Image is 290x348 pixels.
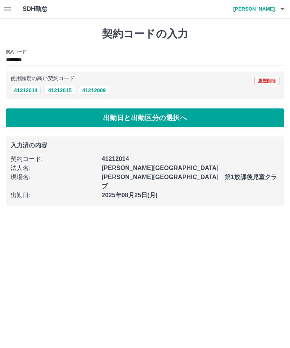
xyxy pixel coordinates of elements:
[11,142,279,148] p: 入力済の内容
[6,28,284,40] h1: 契約コードの入力
[11,155,97,164] p: 契約コード :
[11,173,97,182] p: 現場名 :
[11,86,41,95] button: 41212014
[102,192,157,198] b: 2025年08月25日(月)
[11,164,97,173] p: 法人名 :
[11,76,74,81] p: 使用頻度の高い契約コード
[79,86,109,95] button: 41212009
[6,49,26,55] h2: 契約コード
[6,108,284,127] button: 出勤日と出勤区分の選択へ
[255,77,279,85] button: 履歴削除
[45,86,75,95] button: 41212015
[11,191,97,200] p: 出勤日 :
[102,156,129,162] b: 41212014
[102,165,219,171] b: [PERSON_NAME][GEOGRAPHIC_DATA]
[102,174,277,189] b: [PERSON_NAME][GEOGRAPHIC_DATA] 第1放課後児童クラブ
